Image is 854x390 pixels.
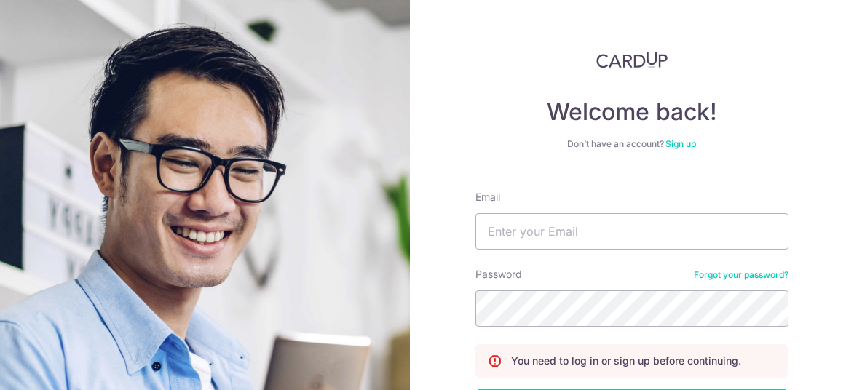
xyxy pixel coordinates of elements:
[475,138,788,150] div: Don’t have an account?
[694,269,788,281] a: Forgot your password?
[475,267,522,282] label: Password
[665,138,696,149] a: Sign up
[475,97,788,127] h4: Welcome back!
[596,51,668,68] img: CardUp Logo
[475,213,788,250] input: Enter your Email
[511,354,741,368] p: You need to log in or sign up before continuing.
[475,190,500,204] label: Email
